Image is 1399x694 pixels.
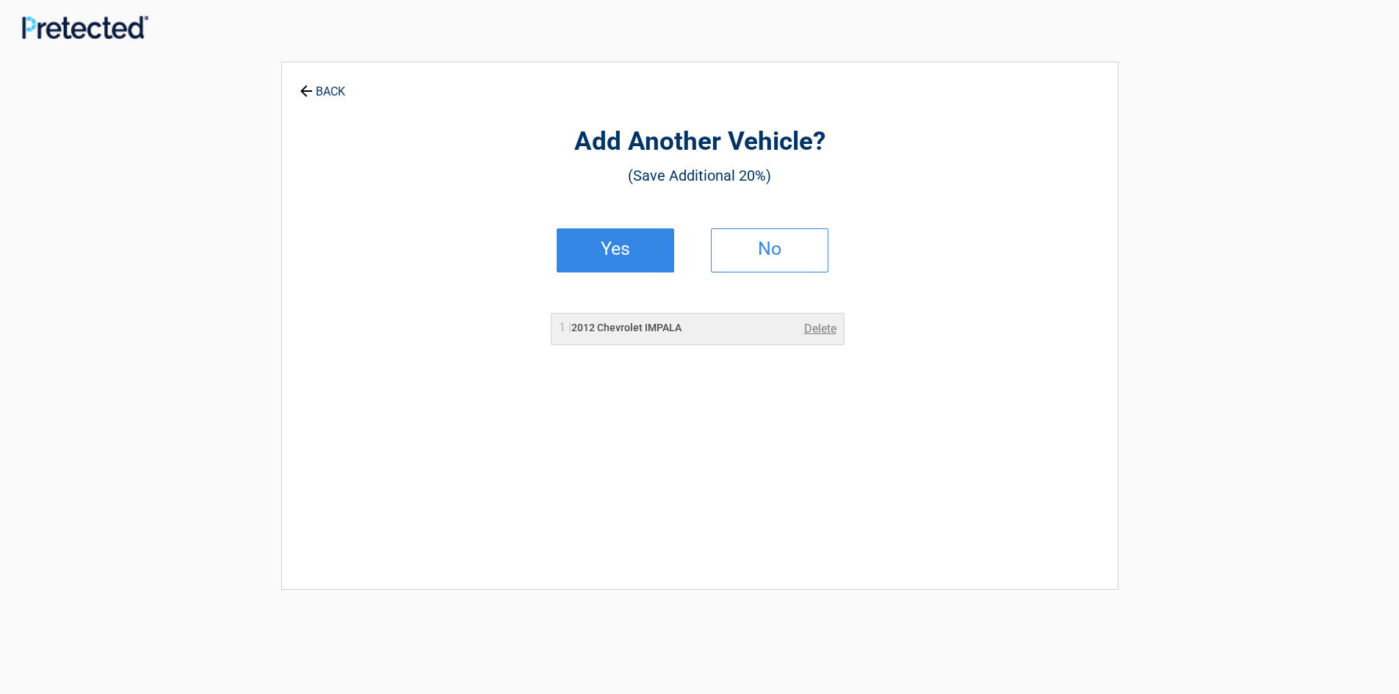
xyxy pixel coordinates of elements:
[22,15,148,38] img: Main Logo
[297,72,348,98] a: BACK
[726,244,813,254] h2: No
[572,244,659,254] h2: Yes
[363,163,1037,188] h3: (Save Additional 20%)
[804,320,836,338] a: Delete
[559,320,571,334] span: 1 |
[363,125,1037,159] h2: Add Another Vehicle?
[559,320,682,336] h2: 2012 Chevrolet IMPALA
